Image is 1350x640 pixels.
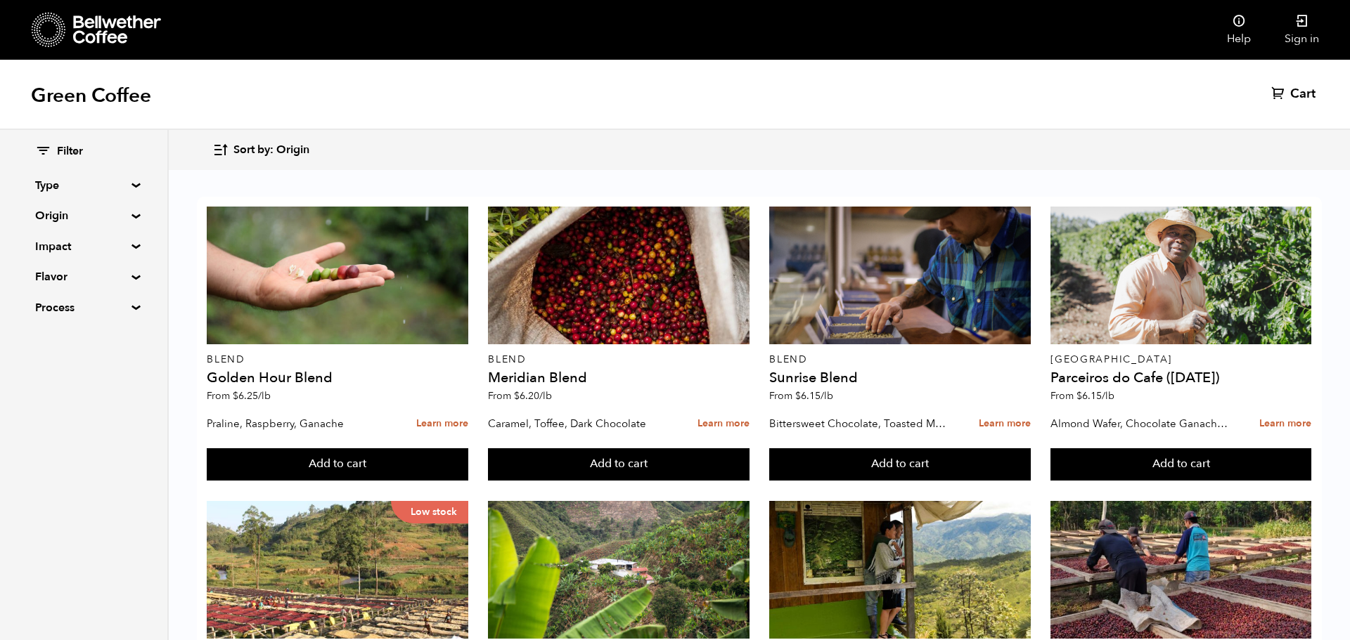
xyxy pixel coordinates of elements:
[1102,389,1114,403] span: /lb
[391,501,468,523] p: Low stock
[795,389,801,403] span: $
[35,268,132,285] summary: Flavor
[769,355,1030,365] p: Blend
[31,83,151,108] h1: Green Coffee
[1076,389,1082,403] span: $
[769,371,1030,385] h4: Sunrise Blend
[488,371,749,385] h4: Meridian Blend
[233,389,238,403] span: $
[1050,448,1311,481] button: Add to cart
[258,389,271,403] span: /lb
[1050,389,1114,403] span: From
[207,355,468,365] p: Blend
[57,144,83,159] span: Filter
[1050,371,1311,385] h4: Parceiros do Cafe ([DATE])
[1290,86,1316,103] span: Cart
[769,389,833,403] span: From
[514,389,552,403] bdi: 6.20
[769,448,1030,481] button: Add to cart
[1259,409,1311,439] a: Learn more
[514,389,520,403] span: $
[35,207,132,224] summary: Origin
[488,413,665,434] p: Caramel, Toffee, Dark Chocolate
[539,389,552,403] span: /lb
[488,355,749,365] p: Blend
[697,409,750,439] a: Learn more
[233,389,271,403] bdi: 6.25
[207,413,384,434] p: Praline, Raspberry, Ganache
[979,409,1031,439] a: Learn more
[488,389,552,403] span: From
[35,299,132,316] summary: Process
[233,143,309,158] span: Sort by: Origin
[207,371,468,385] h4: Golden Hour Blend
[35,238,132,255] summary: Impact
[1050,413,1228,434] p: Almond Wafer, Chocolate Ganache, Bing Cherry
[212,133,309,166] button: Sort by: Origin
[1271,86,1319,103] a: Cart
[416,409,468,439] a: Learn more
[769,413,946,434] p: Bittersweet Chocolate, Toasted Marshmallow, Candied Orange, Praline
[35,177,132,194] summary: Type
[207,501,468,639] a: Low stock
[207,389,271,403] span: From
[821,389,833,403] span: /lb
[207,448,468,481] button: Add to cart
[1050,355,1311,365] p: [GEOGRAPHIC_DATA]
[795,389,833,403] bdi: 6.15
[1076,389,1114,403] bdi: 6.15
[488,448,749,481] button: Add to cart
